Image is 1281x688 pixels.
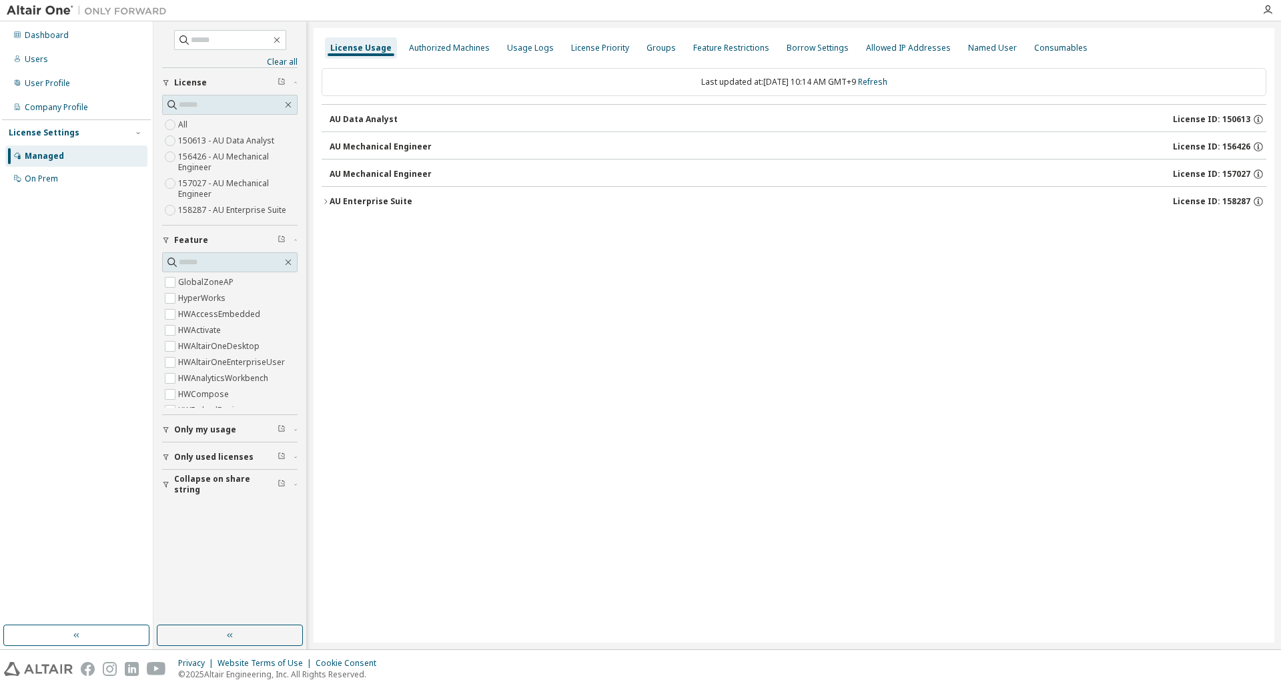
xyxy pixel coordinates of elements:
[316,658,384,669] div: Cookie Consent
[330,159,1266,189] button: AU Mechanical EngineerLicense ID: 157027
[162,442,298,472] button: Only used licenses
[103,662,117,676] img: instagram.svg
[162,57,298,67] a: Clear all
[174,424,236,435] span: Only my usage
[330,132,1266,161] button: AU Mechanical EngineerLicense ID: 156426
[322,68,1266,96] div: Last updated at: [DATE] 10:14 AM GMT+9
[7,4,173,17] img: Altair One
[178,117,190,133] label: All
[1034,43,1088,53] div: Consumables
[278,479,286,490] span: Clear filter
[81,662,95,676] img: facebook.svg
[174,77,207,88] span: License
[178,133,277,149] label: 150613 - AU Data Analyst
[787,43,849,53] div: Borrow Settings
[162,470,298,499] button: Collapse on share string
[218,658,316,669] div: Website Terms of Use
[174,235,208,246] span: Feature
[178,176,298,202] label: 157027 - AU Mechanical Engineer
[693,43,769,53] div: Feature Restrictions
[147,662,166,676] img: youtube.svg
[178,658,218,669] div: Privacy
[25,78,70,89] div: User Profile
[174,474,278,495] span: Collapse on share string
[330,169,432,180] div: AU Mechanical Engineer
[4,662,73,676] img: altair_logo.svg
[409,43,490,53] div: Authorized Machines
[25,30,69,41] div: Dashboard
[1173,196,1250,207] span: License ID: 158287
[571,43,629,53] div: License Priority
[25,102,88,113] div: Company Profile
[178,322,224,338] label: HWActivate
[330,114,398,125] div: AU Data Analyst
[1173,114,1250,125] span: License ID: 150613
[647,43,676,53] div: Groups
[178,306,263,322] label: HWAccessEmbedded
[178,290,228,306] label: HyperWorks
[25,151,64,161] div: Managed
[507,43,554,53] div: Usage Logs
[330,141,432,152] div: AU Mechanical Engineer
[178,386,232,402] label: HWCompose
[125,662,139,676] img: linkedin.svg
[278,77,286,88] span: Clear filter
[25,174,58,184] div: On Prem
[162,415,298,444] button: Only my usage
[858,76,887,87] a: Refresh
[178,402,241,418] label: HWEmbedBasic
[25,54,48,65] div: Users
[278,452,286,462] span: Clear filter
[162,68,298,97] button: License
[330,43,392,53] div: License Usage
[968,43,1017,53] div: Named User
[322,187,1266,216] button: AU Enterprise SuiteLicense ID: 158287
[178,338,262,354] label: HWAltairOneDesktop
[330,105,1266,134] button: AU Data AnalystLicense ID: 150613
[178,354,288,370] label: HWAltairOneEnterpriseUser
[178,274,236,290] label: GlobalZoneAP
[178,370,271,386] label: HWAnalyticsWorkbench
[866,43,951,53] div: Allowed IP Addresses
[174,452,254,462] span: Only used licenses
[1173,169,1250,180] span: License ID: 157027
[178,149,298,176] label: 156426 - AU Mechanical Engineer
[1173,141,1250,152] span: License ID: 156426
[278,424,286,435] span: Clear filter
[178,202,289,218] label: 158287 - AU Enterprise Suite
[278,235,286,246] span: Clear filter
[9,127,79,138] div: License Settings
[162,226,298,255] button: Feature
[178,669,384,680] p: © 2025 Altair Engineering, Inc. All Rights Reserved.
[330,196,412,207] div: AU Enterprise Suite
